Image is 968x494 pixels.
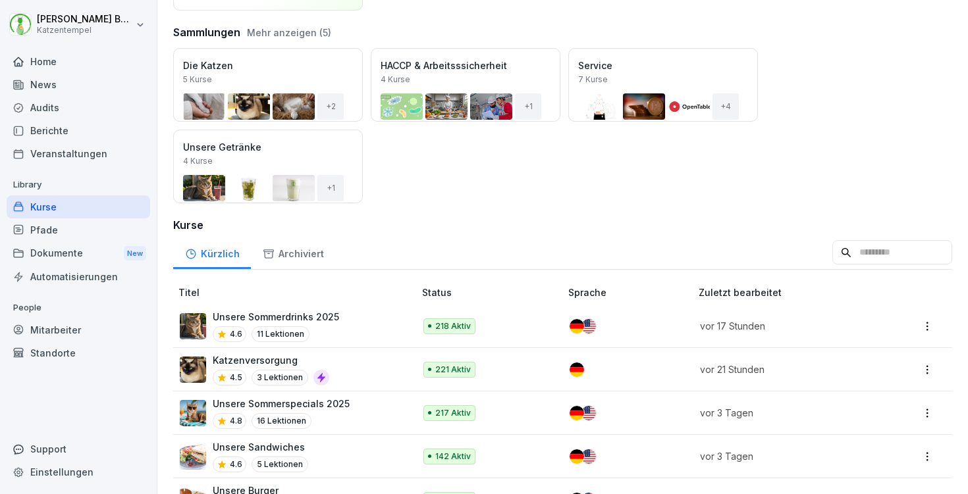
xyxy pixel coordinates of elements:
p: 11 Lektionen [252,326,309,342]
a: Einstellungen [7,460,150,483]
a: Kürzlich [173,235,251,269]
p: 217 Aktiv [435,407,471,419]
p: Katzenversorgung [213,353,329,367]
img: yi7xhwbxe3m4h1lezp14n586.png [180,443,206,470]
p: Unsere Sommerspecials 2025 [213,397,350,410]
p: 4.8 [230,415,242,427]
p: Katzentempel [37,26,133,35]
img: de.svg [570,362,584,377]
div: + 2 [317,93,344,120]
a: Veranstaltungen [7,142,150,165]
a: Service7 Kurse+4 [568,48,758,122]
a: DokumenteNew [7,241,150,266]
p: 4.5 [230,372,242,383]
p: People [7,297,150,318]
a: Home [7,50,150,73]
a: Kurse [7,195,150,218]
p: 5 Kurse [183,74,212,86]
p: Unsere Sommerdrinks 2025 [213,310,339,324]
p: HACCP & Arbeitsssicherheit [381,59,551,72]
p: 4.6 [230,458,242,470]
p: Service [578,59,748,72]
p: 5 Lektionen [252,457,308,472]
a: Archiviert [251,235,335,269]
div: New [124,246,146,261]
p: Unsere Getränke [183,140,353,154]
img: z2wzlwkjv23ogvhmnm05ms84.png [180,313,206,339]
a: Automatisierungen [7,265,150,288]
img: tq9m61t15lf2zt9mx622xkq2.png [180,400,206,426]
p: Titel [178,285,417,299]
h3: Kurse [173,217,952,233]
img: de.svg [570,449,584,464]
p: vor 3 Tagen [700,449,871,463]
p: Sprache [568,285,693,299]
p: vor 17 Stunden [700,319,871,333]
p: vor 3 Tagen [700,406,871,420]
p: Zuletzt bearbeitet [699,285,887,299]
a: HACCP & Arbeitsssicherheit4 Kurse+1 [371,48,560,122]
p: [PERSON_NAME] Benedix [37,14,133,25]
img: de.svg [570,406,584,420]
a: Berichte [7,119,150,142]
a: Die Katzen5 Kurse+2 [173,48,363,122]
p: 142 Aktiv [435,451,471,462]
a: Audits [7,96,150,119]
p: 4.6 [230,328,242,340]
p: Library [7,174,150,195]
img: us.svg [581,449,596,464]
h3: Sammlungen [173,24,240,40]
p: 7 Kurse [578,74,608,86]
img: xm6kh0ygkno3b9579tdjalrr.png [180,357,206,383]
p: 16 Lektionen [252,413,311,429]
p: 218 Aktiv [435,320,471,332]
p: 4 Kurse [381,74,410,86]
div: + 1 [515,93,541,120]
div: + 4 [713,93,739,120]
a: Pfade [7,218,150,241]
div: Support [7,437,150,460]
a: Unsere Getränke4 Kurse+1 [173,130,363,203]
div: + 1 [317,175,344,201]
p: 4 Kurse [183,155,213,167]
p: vor 21 Stunden [700,362,871,376]
p: Die Katzen [183,59,353,72]
img: de.svg [570,319,584,333]
a: Standorte [7,341,150,364]
p: 3 Lektionen [252,370,308,385]
p: 221 Aktiv [435,364,471,376]
div: Dokumente [7,241,150,266]
a: News [7,73,150,96]
button: Mehr anzeigen (5) [247,26,331,39]
img: us.svg [581,319,596,333]
p: Unsere Sandwiches [213,440,308,454]
img: us.svg [581,406,596,420]
p: Status [422,285,564,299]
a: Mitarbeiter [7,318,150,341]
